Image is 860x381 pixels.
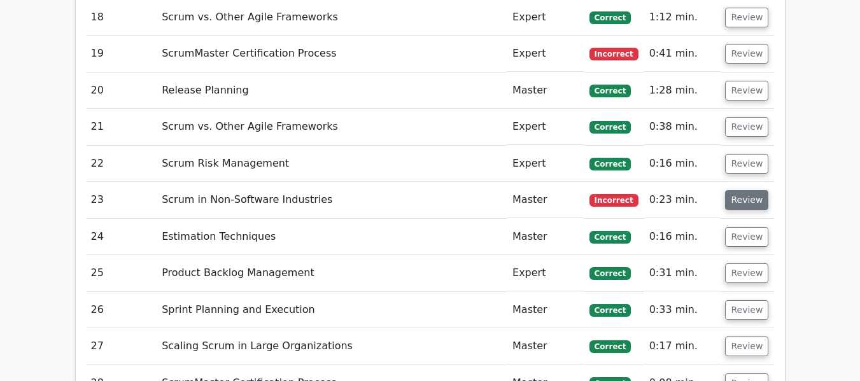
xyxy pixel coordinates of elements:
[725,117,768,137] button: Review
[589,158,631,170] span: Correct
[157,182,507,218] td: Scrum in Non-Software Industries
[589,11,631,24] span: Correct
[644,146,721,182] td: 0:16 min.
[589,340,631,353] span: Correct
[157,219,507,255] td: Estimation Techniques
[589,304,631,317] span: Correct
[157,292,507,328] td: Sprint Planning and Execution
[507,328,584,364] td: Master
[157,146,507,182] td: Scrum Risk Management
[507,146,584,182] td: Expert
[157,73,507,109] td: Release Planning
[507,182,584,218] td: Master
[86,73,157,109] td: 20
[644,36,721,72] td: 0:41 min.
[507,219,584,255] td: Master
[157,255,507,291] td: Product Backlog Management
[725,81,768,100] button: Review
[725,336,768,356] button: Review
[86,328,157,364] td: 27
[86,182,157,218] td: 23
[86,109,157,145] td: 21
[507,36,584,72] td: Expert
[507,292,584,328] td: Master
[86,146,157,182] td: 22
[507,255,584,291] td: Expert
[644,255,721,291] td: 0:31 min.
[157,36,507,72] td: ScrumMaster Certification Process
[644,182,721,218] td: 0:23 min.
[725,300,768,320] button: Review
[589,85,631,97] span: Correct
[157,109,507,145] td: Scrum vs. Other Agile Frameworks
[644,109,721,145] td: 0:38 min.
[589,194,638,207] span: Incorrect
[725,44,768,64] button: Review
[589,267,631,280] span: Correct
[86,36,157,72] td: 19
[507,73,584,109] td: Master
[644,73,721,109] td: 1:28 min.
[725,227,768,247] button: Review
[86,219,157,255] td: 24
[644,292,721,328] td: 0:33 min.
[644,219,721,255] td: 0:16 min.
[725,190,768,210] button: Review
[589,48,638,60] span: Incorrect
[157,328,507,364] td: Scaling Scrum in Large Organizations
[589,231,631,244] span: Correct
[725,154,768,174] button: Review
[589,121,631,134] span: Correct
[725,8,768,27] button: Review
[725,263,768,283] button: Review
[86,255,157,291] td: 25
[507,109,584,145] td: Expert
[86,292,157,328] td: 26
[644,328,721,364] td: 0:17 min.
